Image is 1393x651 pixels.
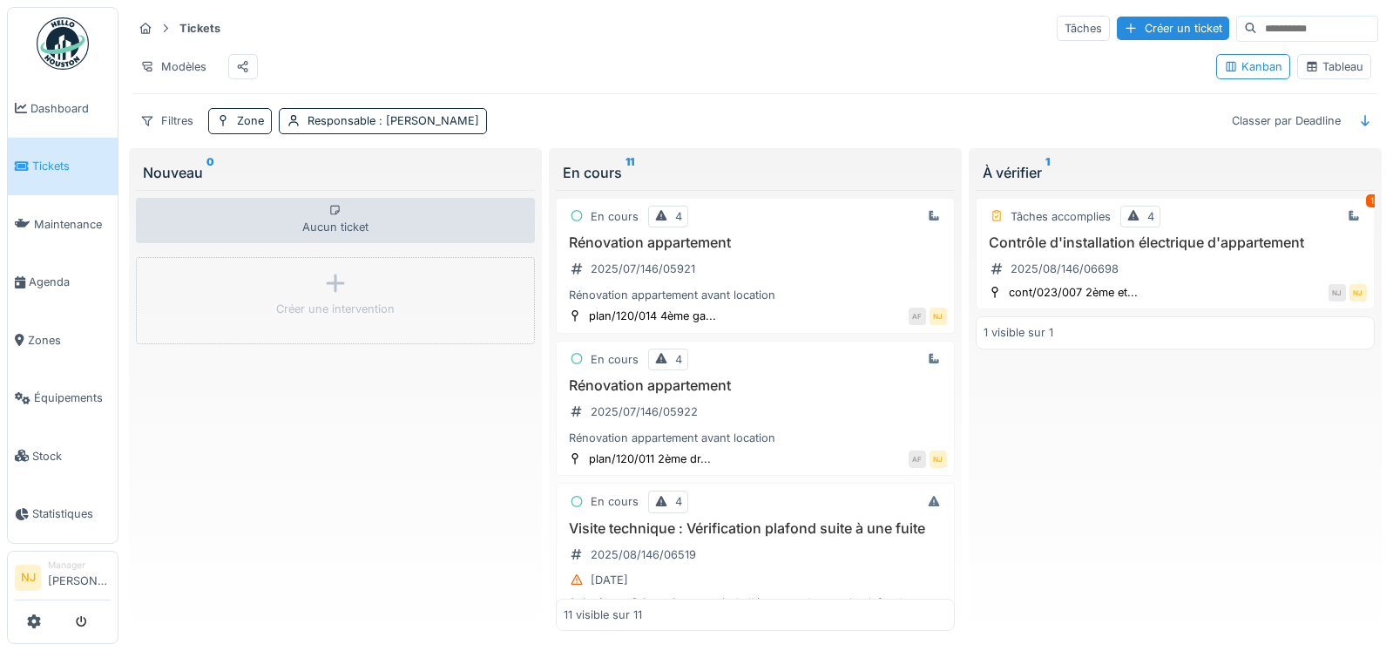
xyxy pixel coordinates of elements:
strong: Tickets [172,20,227,37]
div: 4 [1147,208,1154,225]
div: En cours [563,162,948,183]
div: NJ [930,308,947,325]
sup: 1 [1045,162,1050,183]
div: NJ [1329,284,1346,302]
div: 1 [1366,194,1378,207]
div: AF [909,308,926,325]
img: Badge_color-CXgf-gQk.svg [37,17,89,70]
span: : [PERSON_NAME] [375,114,479,127]
div: Tâches accomplies [1011,208,1111,225]
a: Statistiques [8,485,118,544]
div: 1 visible sur 1 [984,324,1053,341]
div: cont/023/007 2ème et... [1009,284,1138,301]
div: NJ [1349,284,1367,302]
span: Stock [32,448,111,465]
div: 2025/08/146/06519 [591,546,696,563]
span: Maintenance [34,216,111,233]
h3: Contrôle d'installation électrique d'appartement [984,234,1367,251]
li: NJ [15,565,41,591]
div: Classer par Deadline [1224,108,1349,133]
span: Équipements [34,390,111,406]
a: NJ Manager[PERSON_NAME] [15,559,111,600]
span: Statistiques [32,505,111,522]
div: Filtres [132,108,201,133]
a: Stock [8,427,118,485]
sup: 11 [625,162,634,183]
h3: Rénovation appartement [564,377,947,394]
div: Kanban [1224,58,1282,75]
span: Agenda [29,274,111,290]
div: En cours [591,493,639,510]
a: Dashboard [8,79,118,138]
div: Créer un ticket [1117,17,1229,40]
div: 4 [675,493,682,510]
div: Rénovation appartement avant location [564,287,947,303]
span: Dashboard [30,100,111,117]
div: plan/120/014 4ème ga... [589,308,716,324]
div: 2025/07/146/05921 [591,261,695,277]
div: Rénovation appartement avant location [564,430,947,446]
div: NJ [930,451,947,468]
div: [DATE] [591,572,628,588]
a: Tickets [8,138,118,196]
div: AF [909,451,926,468]
a: Équipements [8,370,118,428]
div: Zone [237,112,264,129]
div: Manager [48,559,111,572]
a: Zones [8,311,118,370]
span: Zones [28,332,111,349]
sup: 0 [206,162,214,183]
div: En cours [591,208,639,225]
div: Nouveau [143,162,528,183]
div: 11 visible sur 11 [564,607,642,623]
div: 4 [675,351,682,368]
div: 2025/08/146/06698 [1011,261,1119,277]
h3: Visite technique : Vérification plafond suite à une fuite [564,520,947,537]
div: Suite à une fuite qui provenait de l'étage au-dessus, le plafond est gonflé et des taches jaunes ... [564,594,947,627]
div: En cours [591,351,639,368]
div: Aucun ticket [136,198,535,243]
div: Créer une intervention [276,301,395,317]
div: Modèles [132,54,214,79]
a: Maintenance [8,195,118,254]
a: Agenda [8,254,118,312]
div: Tableau [1305,58,1363,75]
div: Tâches [1057,16,1110,41]
div: À vérifier [983,162,1368,183]
div: Responsable [308,112,479,129]
div: 2025/07/146/05922 [591,403,698,420]
h3: Rénovation appartement [564,234,947,251]
div: plan/120/011 2ème dr... [589,451,711,467]
span: Tickets [32,158,111,174]
li: [PERSON_NAME] [48,559,111,596]
div: 4 [675,208,682,225]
